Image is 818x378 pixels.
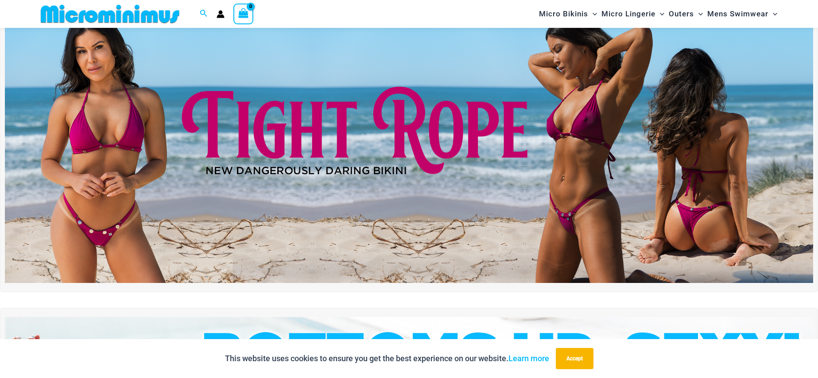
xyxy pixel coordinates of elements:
[588,3,597,25] span: Menu Toggle
[669,3,694,25] span: Outers
[217,10,225,18] a: Account icon link
[707,3,768,25] span: Mens Swimwear
[233,4,254,24] a: View Shopping Cart, empty
[601,3,655,25] span: Micro Lingerie
[5,9,813,283] img: Tight Rope Pink Bikini
[705,3,779,25] a: Mens SwimwearMenu ToggleMenu Toggle
[599,3,667,25] a: Micro LingerieMenu ToggleMenu Toggle
[508,354,549,363] a: Learn more
[667,3,705,25] a: OutersMenu ToggleMenu Toggle
[655,3,664,25] span: Menu Toggle
[200,8,208,19] a: Search icon link
[537,3,599,25] a: Micro BikinisMenu ToggleMenu Toggle
[37,4,183,24] img: MM SHOP LOGO FLAT
[539,3,588,25] span: Micro Bikinis
[694,3,703,25] span: Menu Toggle
[556,348,593,369] button: Accept
[535,1,781,27] nav: Site Navigation
[768,3,777,25] span: Menu Toggle
[225,352,549,365] p: This website uses cookies to ensure you get the best experience on our website.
